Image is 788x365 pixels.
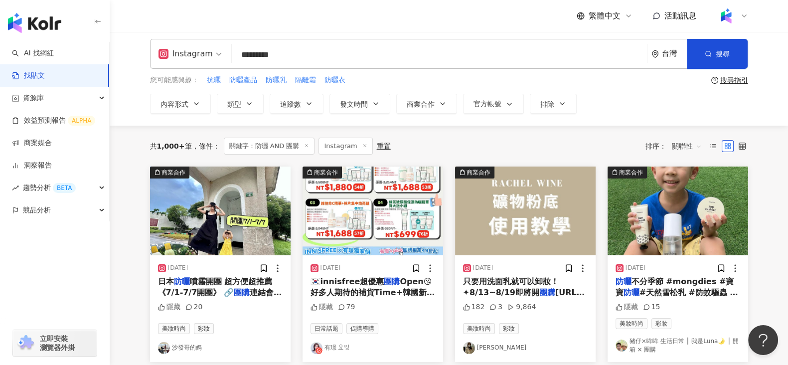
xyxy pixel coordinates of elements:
button: 類型 [217,94,264,114]
div: post-image商業合作 [608,167,748,255]
span: 彩妝 [651,318,671,329]
span: 發文時間 [340,100,368,108]
span: 連結會放主頁也可留言或私我🙂 [URL][DOMAIN_NAME] 🈵️1000元免運 有各種容量和組合可挑選 日本Lishan UV [158,288,282,342]
img: Kolr%20app%20icon%20%281%29.png [717,6,736,25]
button: 排除 [530,94,577,114]
button: 防曬衣 [324,75,346,86]
a: 商案媒合 [12,138,52,148]
div: post-image商業合作 [303,167,443,255]
div: 重置 [377,142,391,150]
img: logo [8,13,61,33]
span: 搜尋 [716,50,730,58]
div: Instagram [158,46,213,62]
div: 台灣 [662,49,687,58]
img: post-image [455,167,596,255]
div: 商業合作 [619,168,643,178]
span: #天然雪松乳 #防蚊驅蟲 同步開團！ 留言「+1」給你連結🔗 ║ [616,288,738,320]
div: [DATE] [473,264,493,272]
div: [DATE] [320,264,341,272]
span: 防曬產品 [229,75,257,85]
span: 關聯性 [672,138,702,154]
span: Open😘 好多人期待的補貨Time+韓國新品！！ 台灣天氣就要用高級的 [311,277,435,309]
span: rise [12,184,19,191]
a: KOL Avatar有璟 요찡 [311,342,435,354]
img: chrome extension [16,335,35,351]
span: 趨勢分析 [23,177,76,199]
div: 20 [185,302,203,312]
img: post-image [150,167,291,255]
span: 1,000+ [157,142,185,150]
button: 搜尋 [687,39,748,69]
span: 防曬乳 [266,75,287,85]
div: 隱藏 [158,302,180,312]
span: 關鍵字：防曬 AND 團購 [224,138,315,155]
span: 彩妝 [194,323,214,334]
span: 追蹤數 [280,100,301,108]
img: post-image [303,167,443,255]
span: 繁體中文 [589,10,621,21]
div: [DATE] [168,264,188,272]
mark: 防曬 [174,277,190,286]
div: 182 [463,302,485,312]
button: 內容形式 [150,94,211,114]
mark: 防曬 [624,288,639,297]
a: KOL Avatar豬仔×哞哞 生活日常 │ 我是Luna🌛 │ 開箱 × 團購 [616,337,740,354]
span: 資源庫 [23,87,44,109]
span: 不分季節 #mongdies #寶寶 [616,277,734,297]
mark: 團購 [539,288,555,297]
button: 防曬乳 [265,75,287,86]
div: [DATE] [626,264,646,272]
span: 美妝時尚 [158,323,190,334]
button: 抗曬 [206,75,221,86]
div: 排序： [645,138,707,154]
span: 彩妝 [499,323,519,334]
span: 類型 [227,100,241,108]
div: 商業合作 [467,168,490,178]
div: post-image商業合作 [455,167,596,255]
button: 發文時間 [329,94,390,114]
span: 抗曬 [207,75,221,85]
a: KOL Avatar沙發哥的媽 [158,342,283,354]
div: 共 筆 [150,142,192,150]
a: searchAI 找網紅 [12,48,54,58]
span: 促購導購 [346,323,378,334]
img: KOL Avatar [463,342,475,354]
div: 15 [643,302,660,312]
img: KOL Avatar [616,340,628,352]
button: 追蹤數 [270,94,323,114]
span: 防曬衣 [324,75,345,85]
span: 美妝時尚 [463,323,495,334]
a: 效益預測報告ALPHA [12,116,95,126]
div: 搜尋指引 [720,76,748,84]
span: 活動訊息 [664,11,696,20]
span: 您可能感興趣： [150,75,199,85]
a: chrome extension立即安裝 瀏覽器外掛 [13,330,97,357]
img: KOL Avatar [311,342,322,354]
div: 9,864 [507,302,536,312]
span: 排除 [540,100,554,108]
img: KOL Avatar [158,342,170,354]
span: environment [651,50,659,58]
span: 條件 ： [192,142,220,150]
button: 隔離霜 [295,75,316,86]
button: 官方帳號 [463,94,524,114]
div: post-image商業合作 [150,167,291,255]
button: 防曬產品 [229,75,258,86]
img: post-image [608,167,748,255]
span: Instagram [318,138,372,155]
span: 🇰🇷innisfree超優惠 [311,277,384,286]
a: 找貼文 [12,71,45,81]
span: 美妝時尚 [616,318,647,329]
a: 洞察報告 [12,161,52,171]
a: KOL Avatar[PERSON_NAME] [463,342,588,354]
span: 噴霧開團 超方便超推薦 《7/1-7/7開團》 🔗 [158,277,273,297]
div: 商業合作 [161,168,185,178]
mark: 團購 [384,277,400,286]
span: 商業合作 [407,100,435,108]
span: 日本 [158,277,174,286]
span: 官方帳號 [473,100,501,108]
span: 只要用洗面乳就可以卸妝！ ✦8/13~8/19即將開 [463,277,559,297]
div: 隱藏 [616,302,638,312]
mark: 防曬 [616,277,631,286]
span: 隔離霜 [295,75,316,85]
